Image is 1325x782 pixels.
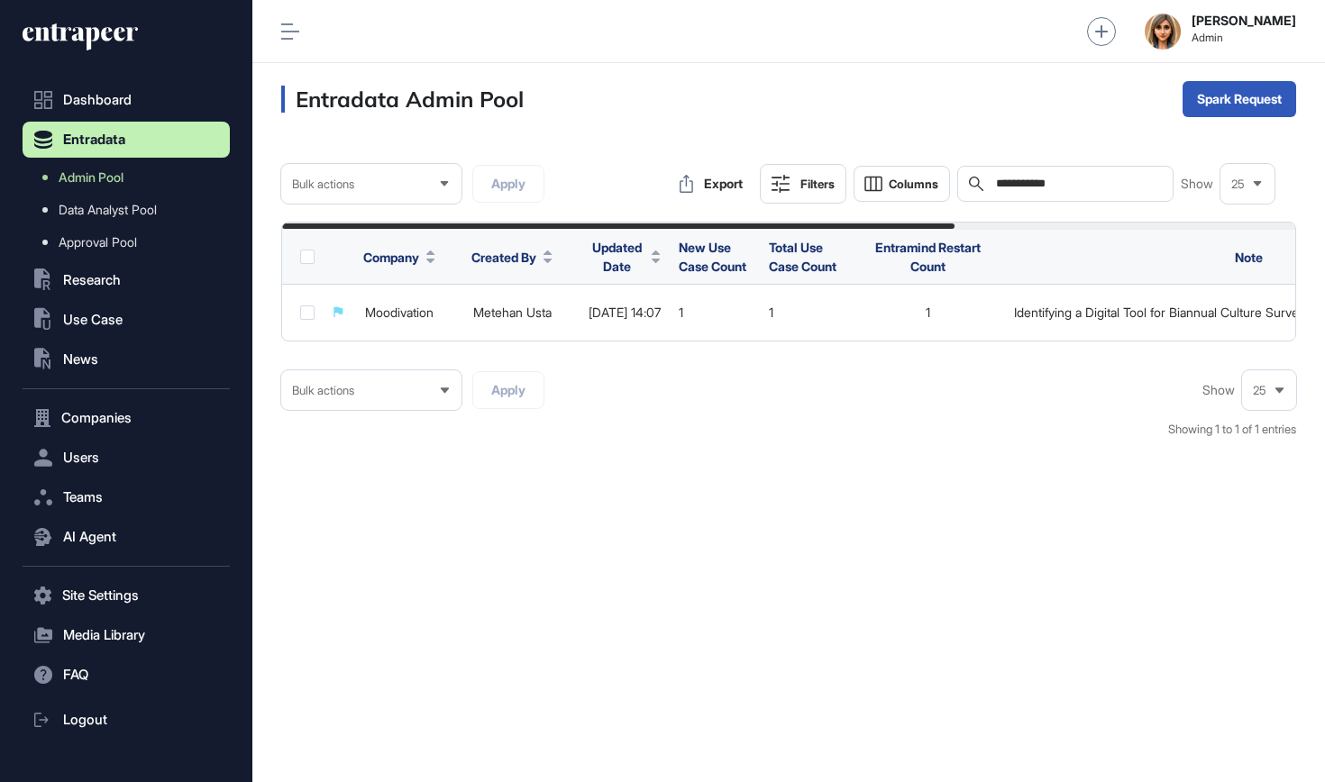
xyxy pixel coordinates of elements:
button: Research [23,262,230,298]
span: Site Settings [62,588,139,603]
a: Moodivation [365,305,434,320]
span: 25 [1231,177,1245,191]
span: Teams [63,490,103,505]
span: Company [363,248,419,267]
button: Columns [854,166,950,202]
span: Columns [889,177,938,191]
span: Media Library [63,628,145,642]
div: 1 [769,305,841,320]
span: AI Agent [63,530,116,544]
span: Data Analyst Pool [59,203,157,217]
button: Site Settings [23,577,230,614]
span: Entramind Restart Count [875,240,981,274]
div: Showing 1 to 1 of 1 entries [1168,421,1296,439]
span: Admin Pool [59,170,123,185]
span: Use Case [63,313,123,327]
button: Filters [760,164,846,204]
button: Media Library [23,617,230,653]
a: Approval Pool [32,226,230,259]
span: Updated Date [589,238,644,276]
span: 25 [1253,384,1266,397]
button: Spark Request [1183,81,1296,117]
a: Admin Pool [32,161,230,194]
button: FAQ [23,657,230,693]
img: admin-avatar [1145,14,1181,50]
button: Use Case [23,302,230,338]
button: AI Agent [23,519,230,555]
div: 1 [859,305,996,320]
button: Users [23,440,230,476]
span: Show [1181,177,1213,191]
a: Metehan Usta [473,305,552,320]
button: Updated Date [589,238,661,276]
a: Data Analyst Pool [32,194,230,226]
div: 1 [679,305,751,320]
button: News [23,341,230,377]
span: News [63,352,98,367]
h3: Entradata Admin Pool [281,86,524,113]
span: Companies [61,411,132,425]
button: Teams [23,479,230,515]
span: Dashboard [63,93,132,107]
span: New Use Case Count [679,240,746,274]
span: Users [63,450,99,465]
span: Admin [1192,32,1296,44]
a: Dashboard [23,82,230,118]
span: Bulk actions [292,177,354,191]
span: Created By [471,248,536,267]
button: Created By [471,248,553,267]
strong: [PERSON_NAME] [1192,14,1296,28]
button: Companies [23,400,230,436]
span: Logout [63,713,107,727]
span: Total Use Case Count [769,240,836,274]
a: Logout [23,702,230,738]
button: Entradata [23,122,230,158]
span: Entradata [63,132,125,147]
button: Company [363,248,435,267]
span: Note [1235,250,1263,265]
span: Show [1202,383,1235,397]
span: Research [63,273,121,287]
button: Export [670,166,753,202]
span: Approval Pool [59,235,137,250]
div: [DATE] 14:07 [589,305,661,320]
span: Bulk actions [292,384,354,397]
div: Filters [800,177,835,191]
span: FAQ [63,668,88,682]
